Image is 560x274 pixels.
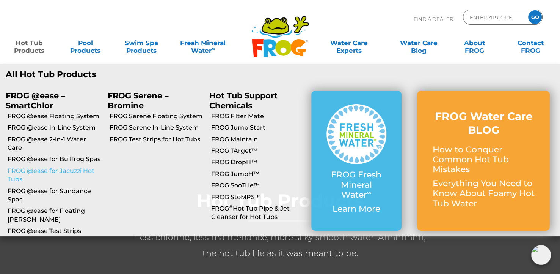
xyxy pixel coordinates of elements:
a: AboutFROG [453,35,496,51]
a: FROG @ease for Sundance Spas [8,187,102,204]
p: Learn More [326,204,387,214]
p: Less chlorine, less maintenance, more silky smooth water. Ahhhhhhh, the hot tub life as it was me... [129,230,432,261]
p: FROG Fresh Mineral Water [326,170,387,200]
a: Water CareBlog [397,35,440,51]
a: ContactFROG [509,35,552,51]
input: GO [528,10,542,24]
a: FROG JumpH™ [211,170,306,178]
p: How to Conquer Common Hot Tub Mistakes [432,145,535,175]
a: Swim SpaProducts [120,35,163,51]
a: FROG®Hot Tub Pipe & Jet Cleanser for Hot Tubs [211,204,306,222]
sup: ® [229,204,233,209]
p: FROG Serene – Bromine [108,91,198,110]
p: Everything You Need to Know About Foamy Hot Tub Water [432,179,535,209]
a: FROG Serene In-Line System [110,124,204,132]
a: FROG Filter Mate [211,112,306,120]
a: FROG @ease for Bullfrog Spas [8,155,102,163]
a: FROG Jump Start [211,124,306,132]
a: FROG @ease Test Strips [8,227,102,235]
a: FROG StoMPS™ [211,193,306,201]
a: FROG @ease Floating System [8,112,102,120]
a: Hot TubProducts [8,35,51,51]
a: Hot Tub Support Chemicals [209,91,278,110]
a: FROG @ease for Jacuzzi Hot Tubs [8,167,102,184]
a: Fresh MineralWater∞ [176,35,230,51]
a: FROG Fresh Mineral Water∞ Learn More [326,104,387,218]
a: FROG @ease 2-in-1 Water Care [8,135,102,152]
a: FROG SooTHe™ [211,181,306,190]
a: PoolProducts [64,35,107,51]
a: All Hot Tub Products [6,70,274,79]
a: FROG Test Strips for Hot Tubs [110,135,204,144]
p: FROG @ease – SmartChlor [6,91,96,110]
a: FROG TArget™ [211,147,306,155]
p: Find A Dealer [414,10,453,29]
a: FROG @ease for Floating [PERSON_NAME] [8,207,102,224]
a: FROG Serene Floating System [110,112,204,120]
sup: ∞ [367,188,372,196]
a: FROG Water Care BLOG How to Conquer Common Hot Tub Mistakes Everything You Need to Know About Foa... [432,109,535,212]
a: FROG Maintain [211,135,306,144]
a: FROG @ease In-Line System [8,124,102,132]
sup: ∞ [212,46,215,52]
a: Water CareExperts [314,35,384,51]
h3: FROG Water Care BLOG [432,109,535,137]
input: Zip Code Form [469,12,520,23]
a: FROG DropH™ [211,158,306,166]
img: openIcon [531,245,551,265]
